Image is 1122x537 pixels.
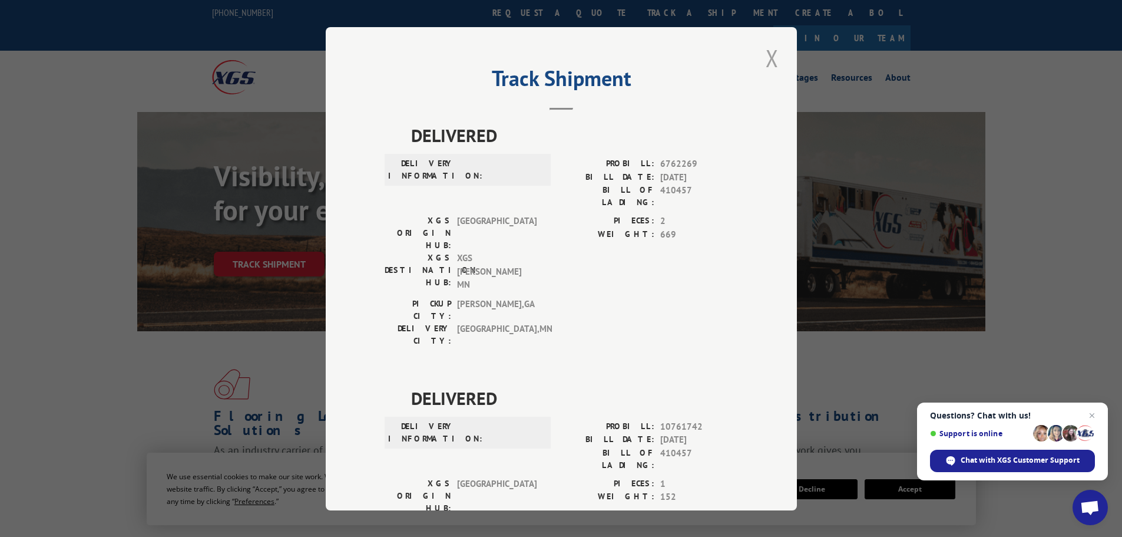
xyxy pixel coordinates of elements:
[457,297,537,322] span: [PERSON_NAME] , GA
[457,322,537,347] span: [GEOGRAPHIC_DATA] , MN
[385,215,451,252] label: XGS ORIGIN HUB:
[561,433,654,447] label: BILL DATE:
[457,252,537,292] span: XGS [PERSON_NAME] MN
[411,122,738,149] span: DELIVERED
[561,477,654,490] label: PIECES:
[561,228,654,241] label: WEIGHT:
[561,184,654,209] label: BILL OF LADING:
[660,184,738,209] span: 410457
[385,70,738,93] h2: Track Shipment
[561,446,654,471] label: BILL OF LADING:
[660,157,738,171] span: 6762269
[561,157,654,171] label: PROBILL:
[660,477,738,490] span: 1
[385,477,451,514] label: XGS ORIGIN HUB:
[561,170,654,184] label: BILL DATE:
[660,228,738,241] span: 669
[385,252,451,292] label: XGS DESTINATION HUB:
[385,297,451,322] label: PICKUP CITY:
[930,429,1029,438] span: Support is online
[388,157,455,182] label: DELIVERY INFORMATION:
[660,446,738,471] span: 410457
[388,420,455,444] label: DELIVERY INFORMATION:
[930,450,1095,472] span: Chat with XGS Customer Support
[762,42,782,74] button: Close modal
[660,170,738,184] span: [DATE]
[961,455,1080,466] span: Chat with XGS Customer Support
[561,215,654,228] label: PIECES:
[660,420,738,433] span: 10761742
[561,420,654,433] label: PROBILL:
[660,215,738,228] span: 2
[1073,490,1108,525] a: Open chat
[930,411,1095,420] span: Questions? Chat with us!
[660,433,738,447] span: [DATE]
[660,490,738,504] span: 152
[411,384,738,411] span: DELIVERED
[457,477,537,514] span: [GEOGRAPHIC_DATA]
[457,215,537,252] span: [GEOGRAPHIC_DATA]
[561,490,654,504] label: WEIGHT:
[385,322,451,347] label: DELIVERY CITY:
